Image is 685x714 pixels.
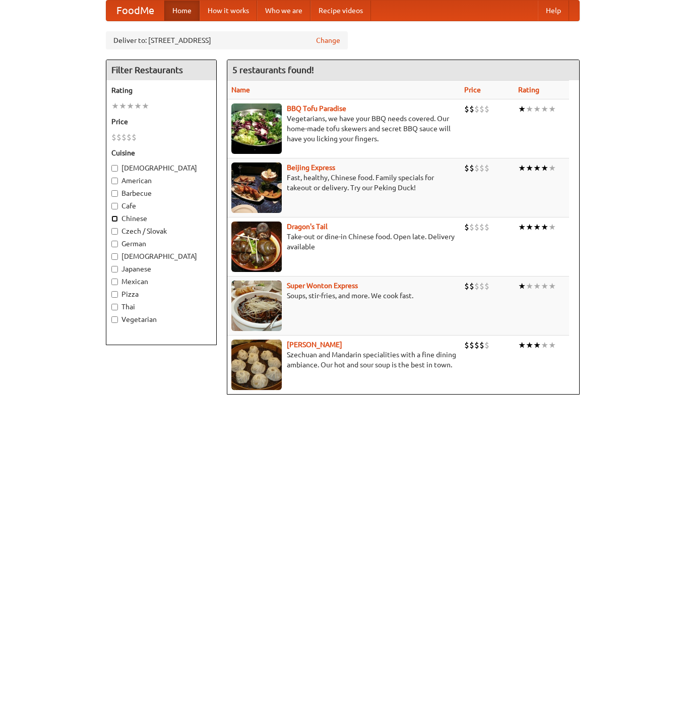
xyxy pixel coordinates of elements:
[231,291,457,301] p: Soups, stir-fries, and more. We cook fast.
[111,100,119,112] li: ★
[111,253,118,260] input: [DEMOGRAPHIC_DATA]
[518,222,526,233] li: ★
[474,222,479,233] li: $
[111,266,118,272] input: Japanese
[111,239,211,249] label: German
[541,281,548,292] li: ★
[231,232,457,252] p: Take-out or dine-in Chinese food. Open late. Delivery available
[541,162,548,174] li: ★
[484,340,489,351] li: $
[111,241,118,247] input: German
[469,103,474,115] li: $
[132,132,137,143] li: $
[111,190,118,197] input: Barbecue
[526,222,533,233] li: ★
[518,162,526,174] li: ★
[111,291,118,298] input: Pizza
[111,279,118,285] input: Mexican
[469,162,474,174] li: $
[518,281,526,292] li: ★
[526,340,533,351] li: ★
[116,132,121,143] li: $
[231,222,282,272] img: dragon.jpg
[464,340,469,351] li: $
[316,35,340,45] a: Change
[541,222,548,233] li: ★
[111,228,118,235] input: Czech / Slovak
[232,65,314,75] ng-pluralize: 5 restaurants found!
[484,222,489,233] li: $
[106,1,164,21] a: FoodMe
[111,226,211,236] label: Czech / Slovak
[231,114,457,144] p: Vegetarians, we have your BBQ needs covered. Our home-made tofu skewers and secret BBQ sauce will...
[464,86,481,94] a: Price
[526,281,533,292] li: ★
[111,277,211,287] label: Mexican
[231,103,282,154] img: tofuparadise.jpg
[538,1,569,21] a: Help
[548,340,556,351] li: ★
[541,103,548,115] li: ★
[111,117,211,127] h5: Price
[111,176,211,186] label: American
[111,316,118,323] input: Vegetarian
[164,1,200,21] a: Home
[310,1,371,21] a: Recipe videos
[474,340,479,351] li: $
[484,162,489,174] li: $
[111,302,211,312] label: Thai
[469,222,474,233] li: $
[231,162,282,213] img: beijing.jpg
[484,103,489,115] li: $
[121,132,127,143] li: $
[469,340,474,351] li: $
[257,1,310,21] a: Who we are
[111,85,211,95] h5: Rating
[548,103,556,115] li: ★
[134,100,142,112] li: ★
[548,222,556,233] li: ★
[474,281,479,292] li: $
[479,103,484,115] li: $
[106,60,216,80] h4: Filter Restaurants
[127,100,134,112] li: ★
[200,1,257,21] a: How it works
[111,188,211,198] label: Barbecue
[111,178,118,184] input: American
[541,340,548,351] li: ★
[518,86,539,94] a: Rating
[287,104,346,113] a: BBQ Tofu Paradise
[287,282,358,290] a: Super Wonton Express
[127,132,132,143] li: $
[474,103,479,115] li: $
[111,165,118,172] input: [DEMOGRAPHIC_DATA]
[526,103,533,115] li: ★
[111,132,116,143] li: $
[231,86,250,94] a: Name
[111,215,118,222] input: Chinese
[479,340,484,351] li: $
[231,173,457,193] p: Fast, healthy, Chinese food. Family specials for takeout or delivery. Try our Peking Duck!
[548,162,556,174] li: ★
[111,314,211,324] label: Vegetarian
[533,222,541,233] li: ★
[231,340,282,390] img: shandong.jpg
[111,163,211,173] label: [DEMOGRAPHIC_DATA]
[464,162,469,174] li: $
[111,289,211,299] label: Pizza
[287,163,335,172] a: Beijing Express
[518,340,526,351] li: ★
[533,162,541,174] li: ★
[111,251,211,261] label: [DEMOGRAPHIC_DATA]
[469,281,474,292] li: $
[533,340,541,351] li: ★
[106,31,348,49] div: Deliver to: [STREET_ADDRESS]
[464,222,469,233] li: $
[287,223,328,231] a: Dragon's Tail
[231,350,457,370] p: Szechuan and Mandarin specialities with a fine dining ambiance. Our hot and sour soup is the best...
[287,341,342,349] a: [PERSON_NAME]
[111,264,211,274] label: Japanese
